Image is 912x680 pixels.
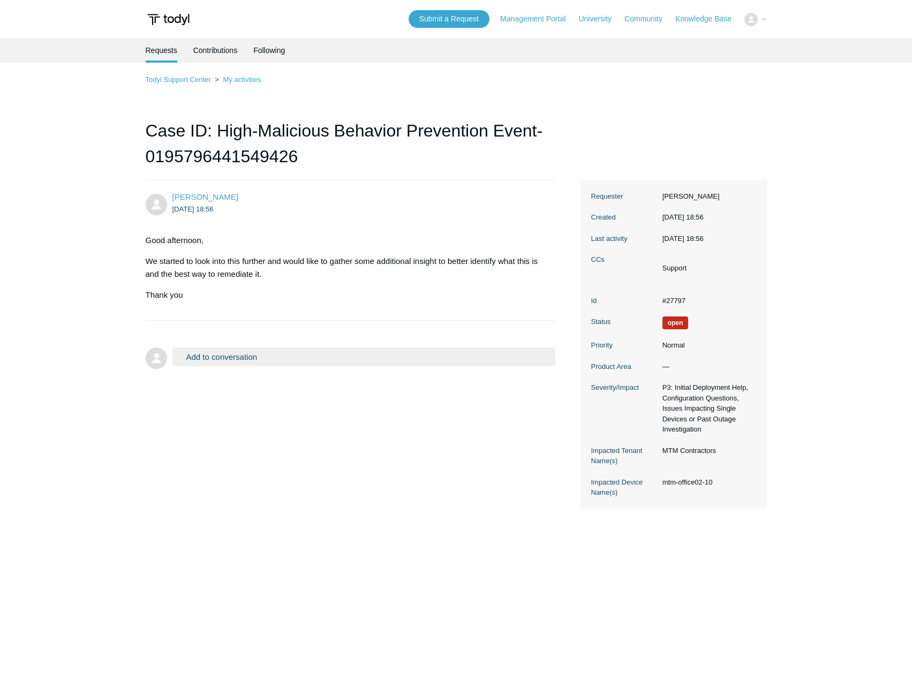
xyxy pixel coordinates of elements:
dd: [PERSON_NAME] [657,191,756,202]
dt: Severity/Impact [591,382,657,393]
a: Management Portal [500,13,576,25]
a: University [578,13,622,25]
span: We are working on a response for you [662,316,689,329]
dt: Impacted Device Name(s) [591,477,657,498]
dt: Requester [591,191,657,202]
dd: Normal [657,340,756,351]
dt: Priority [591,340,657,351]
a: Todyl Support Center [146,75,211,84]
dt: Status [591,316,657,327]
button: Add to conversation [172,347,556,366]
p: Good afternoon, [146,234,545,247]
span: John Stavrakos [172,192,238,201]
dt: Id [591,296,657,306]
time: 2025-08-29T18:56:01+00:00 [662,213,704,221]
a: Contributions [193,38,238,63]
li: Todyl Support Center [146,75,213,84]
dd: #27797 [657,296,756,306]
dt: CCs [591,254,657,265]
p: Thank you [146,289,545,301]
dd: mtm-office02-10 [657,477,756,488]
li: My activities [213,75,261,84]
dt: Product Area [591,361,657,372]
img: Todyl Support Center Help Center home page [146,10,191,29]
dd: P3: Initial Deployment Help, Configuration Questions, Issues Impacting Single Devices or Past Out... [657,382,756,435]
dt: Impacted Tenant Name(s) [591,445,657,466]
p: We started to look into this further and would like to gather some additional insight to better i... [146,255,545,281]
li: Requests [146,38,177,63]
a: Following [253,38,285,63]
h1: Case ID: High-Malicious Behavior Prevention Event-0195796441549426 [146,118,556,180]
time: 2025-08-29T18:56:01+00:00 [662,235,704,243]
a: Submit a Request [409,10,489,28]
li: Support [662,263,687,274]
dt: Last activity [591,233,657,244]
dd: MTM Contractors [657,445,756,456]
a: [PERSON_NAME] [172,192,238,201]
dt: Created [591,212,657,223]
a: Knowledge Base [675,13,742,25]
a: My activities [223,75,261,84]
a: Community [624,13,673,25]
dd: — [657,361,756,372]
time: 2025-08-29T18:56:01Z [172,205,214,213]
